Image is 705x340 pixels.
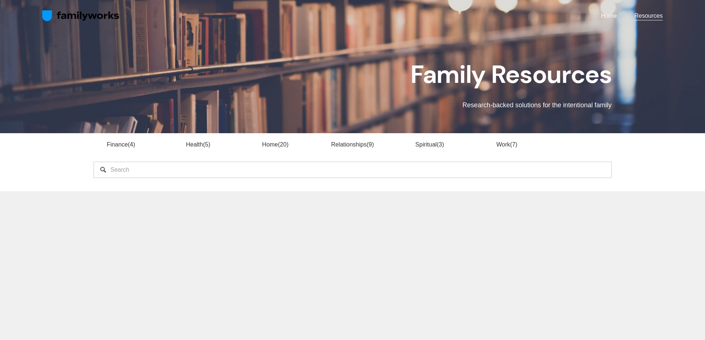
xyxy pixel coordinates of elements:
img: FamilyWorks [42,10,120,22]
a: Home [601,11,617,21]
span: 4 [128,141,135,148]
span: 5 [203,141,211,148]
h1: Family Resources [223,60,612,88]
span: 20 [278,141,288,148]
span: 7 [510,141,517,148]
span: 3 [437,141,444,148]
a: Relationships9 [331,141,374,148]
input: Search [94,162,612,178]
a: Spiritual3 [415,141,444,148]
a: Health5 [186,141,210,148]
a: Resources [634,11,662,21]
a: Home20 [262,141,288,148]
a: Finance4 [107,141,135,148]
span: 9 [367,141,374,148]
a: Work7 [496,141,517,148]
p: Research-backed solutions for the intentional family [223,100,612,110]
